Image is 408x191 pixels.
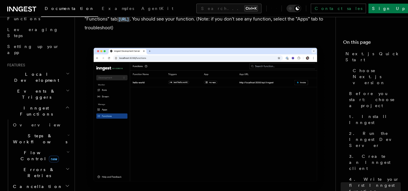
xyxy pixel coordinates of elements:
kbd: Ctrl+K [244,5,258,11]
span: Errors & Retries [11,167,66,179]
button: Search...Ctrl+K [196,4,262,13]
a: 3. Create an Inngest client [347,151,401,174]
a: Contact sales [311,4,366,13]
h4: On this page [343,39,401,48]
span: Next.js Quick Start [345,51,401,63]
a: Setting up your app [5,41,71,58]
span: AgentKit [141,6,173,11]
span: Features [5,63,25,68]
a: AgentKit [138,2,177,16]
a: Choose Next.js version [350,65,401,88]
span: Local Development [5,71,66,83]
span: 2. Run the Inngest Dev Server [349,130,401,148]
span: Cancellation [11,183,63,189]
button: Flow Controlnew [11,147,71,164]
span: Choose Next.js version [353,68,401,86]
button: Steps & Workflows [11,130,71,147]
a: 1. Install Inngest [347,111,401,128]
a: Leveraging Steps [5,24,71,41]
a: 2. Run the Inngest Dev Server [347,128,401,151]
code: [URL] [117,17,130,22]
a: [URL] [117,16,130,22]
button: Toggle dark mode [287,5,301,12]
button: Local Development [5,69,71,86]
span: Setting up your app [7,44,59,55]
span: Leveraging Steps [7,27,58,38]
a: Next.js Quick Start [343,48,401,65]
span: Before you start: choose a project [349,91,401,109]
button: Inngest Functions [5,103,71,119]
span: 1. Install Inngest [349,113,401,126]
button: Errors & Retries [11,164,71,181]
span: Steps & Workflows [11,133,67,145]
a: Overview [11,119,71,130]
a: Before you start: choose a project [347,88,401,111]
span: Events & Triggers [5,88,66,100]
p: With your Next.js app and Inngest Dev Server running, open the Inngest Dev Server UI and select t... [85,6,326,32]
button: Events & Triggers [5,86,71,103]
a: Documentation [41,2,98,17]
span: new [49,156,59,162]
span: Documentation [45,6,95,11]
span: 3. Create an Inngest client [349,153,401,171]
span: Flow Control [11,150,66,162]
a: Examples [98,2,138,16]
span: Inngest Functions [5,105,65,117]
span: Examples [102,6,134,11]
span: Overview [13,123,75,127]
